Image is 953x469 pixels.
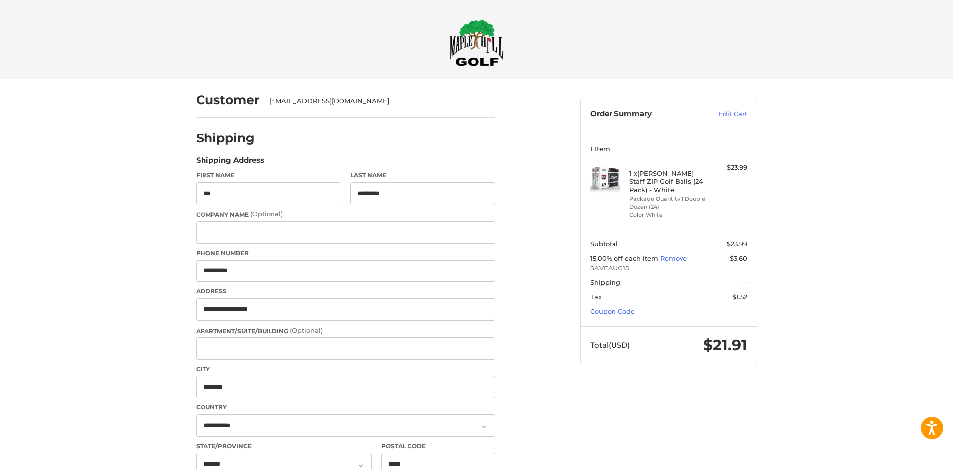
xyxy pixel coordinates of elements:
[196,287,495,296] label: Address
[742,278,747,286] span: --
[381,442,495,451] label: Postal Code
[196,155,264,171] legend: Shipping Address
[590,240,618,248] span: Subtotal
[590,278,620,286] span: Shipping
[590,254,660,262] span: 15.00% off each item
[590,340,630,350] span: Total (USD)
[629,195,705,211] li: Package Quantity 1 Double Dozen (24)
[703,336,747,354] span: $21.91
[196,365,495,374] label: City
[250,210,283,218] small: (Optional)
[196,131,255,146] h2: Shipping
[660,254,687,262] a: Remove
[290,326,323,334] small: (Optional)
[629,169,705,194] h4: 1 x [PERSON_NAME] Staff ZIP Golf Balls (24 Pack) - White
[708,163,747,173] div: $23.99
[590,307,635,315] a: Coupon Code
[590,264,747,273] span: SAVEAUG15
[196,171,341,180] label: First Name
[269,96,485,106] div: [EMAIL_ADDRESS][DOMAIN_NAME]
[727,240,747,248] span: $23.99
[196,326,495,335] label: Apartment/Suite/Building
[196,442,372,451] label: State/Province
[196,249,495,258] label: Phone Number
[449,19,504,66] img: Maple Hill Golf
[196,403,495,412] label: Country
[727,254,747,262] span: -$3.60
[196,92,260,108] h2: Customer
[590,145,747,153] h3: 1 Item
[196,209,495,219] label: Company Name
[590,109,697,119] h3: Order Summary
[590,293,602,301] span: Tax
[732,293,747,301] span: $1.52
[697,109,747,119] a: Edit Cart
[350,171,495,180] label: Last Name
[629,211,705,219] li: Color White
